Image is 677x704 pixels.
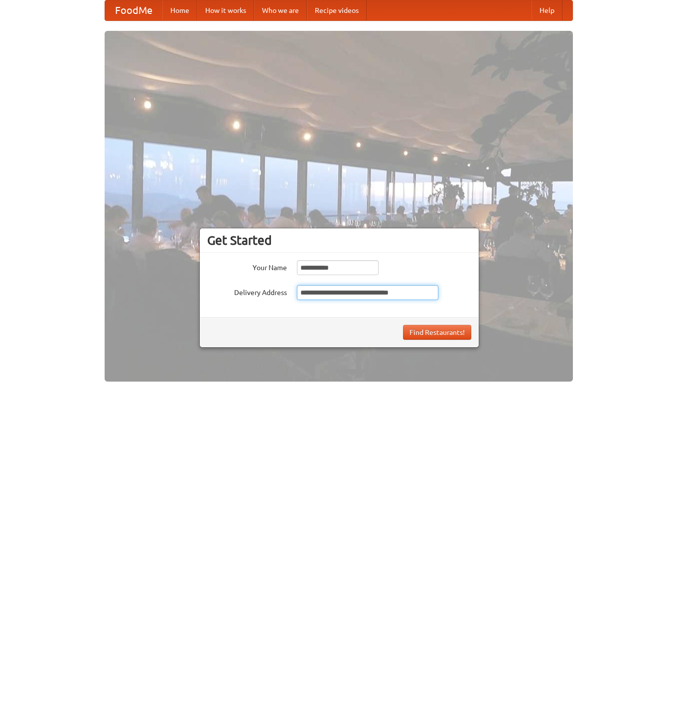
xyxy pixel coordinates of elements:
a: FoodMe [105,0,162,20]
a: How it works [197,0,254,20]
a: Help [532,0,562,20]
h3: Get Started [207,233,471,248]
label: Delivery Address [207,285,287,298]
button: Find Restaurants! [403,325,471,340]
a: Who we are [254,0,307,20]
label: Your Name [207,260,287,273]
a: Home [162,0,197,20]
a: Recipe videos [307,0,367,20]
